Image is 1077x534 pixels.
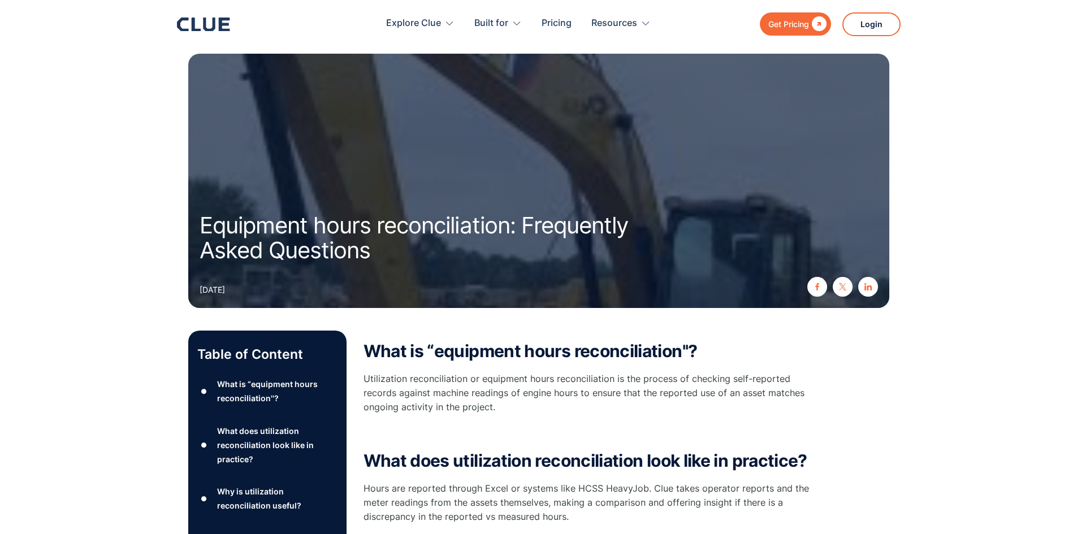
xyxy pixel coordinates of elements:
div: Built for [474,6,508,41]
div: Explore Clue [386,6,455,41]
div: Why is utilization reconciliation useful? [217,484,337,513]
div: Built for [474,6,522,41]
img: linkedin icon [864,283,872,290]
div: Explore Clue [386,6,441,41]
a: Login [842,12,901,36]
p: Utilization reconciliation or equipment hours reconciliation is the process of checking self-repo... [364,372,816,415]
a: Get Pricing [760,12,831,36]
div: Resources [591,6,651,41]
div: What does utilization reconciliation look like in practice? [217,424,337,467]
img: facebook icon [814,283,821,290]
a: ●Why is utilization reconciliation useful? [197,484,338,513]
div: What is “equipment hours reconciliation''? [217,377,337,405]
div: [DATE] [200,283,225,297]
div:  [809,17,827,31]
div: ● [197,383,211,400]
p: Hours are reported through Excel or systems like HCSS HeavyJob. Clue takes operator reports and t... [364,481,816,524]
div: Get Pricing [768,17,809,31]
div: Resources [591,6,637,41]
strong: What does utilization reconciliation look like in practice? [364,450,807,471]
strong: What is “equipment hours reconciliation''? [364,341,698,361]
a: ●What does utilization reconciliation look like in practice? [197,424,338,467]
div: ● [197,437,211,454]
p: Table of Content [197,345,338,363]
div: ● [197,490,211,507]
a: ●What is “equipment hours reconciliation''? [197,377,338,405]
a: Pricing [542,6,572,41]
img: twitter X icon [839,283,846,290]
p: ‍ [364,426,816,440]
h1: Equipment hours reconciliation: Frequently Asked Questions [200,213,674,263]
